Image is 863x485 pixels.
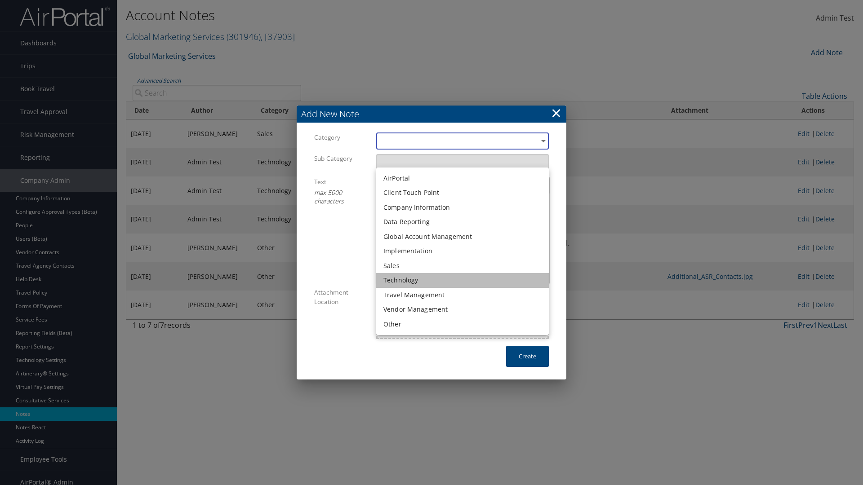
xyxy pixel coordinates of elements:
li: Implementation [376,244,549,259]
li: Client Touch Point [376,185,549,200]
li: Other [376,317,549,332]
li: AirPortal [376,171,549,186]
li: Data Reporting [376,215,549,229]
li: Travel Management [376,288,549,303]
li: Global Account Management [376,229,549,244]
li: Sales [376,259,549,273]
li: Vendor Management [376,302,549,317]
li: Company Information [376,200,549,215]
li: Technology [376,273,549,288]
